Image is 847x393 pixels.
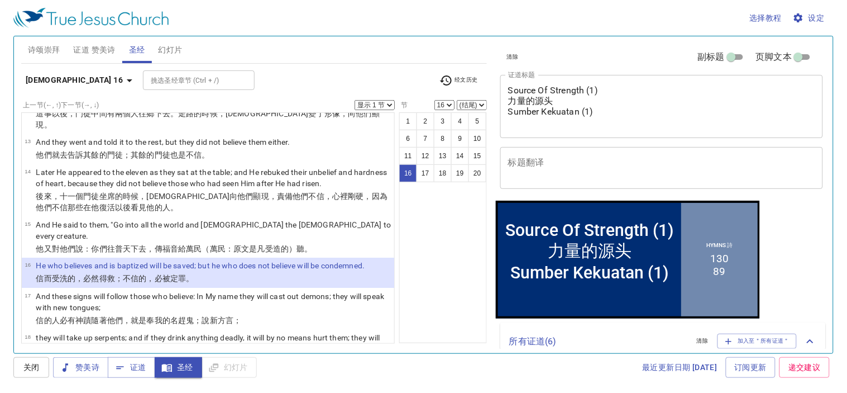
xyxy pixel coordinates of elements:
span: 17 [25,292,31,299]
span: 设定 [795,11,825,25]
wg2548: 就去 [52,150,210,159]
span: 递交建议 [788,361,821,375]
span: 选择教程 [750,11,782,25]
p: 所有证道 ( 6 ) [509,335,688,348]
wg3756: 信 [60,203,178,212]
button: 8 [434,130,452,148]
span: 圣经 [164,361,193,375]
button: 11 [399,147,417,165]
button: 经文历史 [433,72,485,89]
input: Type Bible Reference [146,74,233,87]
wg2937: ）聽。 [289,244,312,253]
wg2889: 去 [138,244,312,253]
button: 5 [468,112,486,130]
button: 设定 [791,8,829,29]
wg4592: 隨著 [91,316,241,325]
button: 14 [451,147,469,165]
button: 证道 [108,357,155,378]
wg846: 的人。 [155,203,178,212]
label: 上一节 (←, ↑) 下一节 (→, ↓) [23,102,99,108]
wg1453: 以後看見 [115,203,178,212]
wg1140: ；說 [194,316,241,325]
button: 10 [468,130,486,148]
span: 13 [25,138,31,144]
span: 副标题 [697,50,724,64]
p: 這事以後 [36,108,391,130]
p: 信 [36,273,365,285]
wg3754: 他們不 [36,203,178,212]
wg1733: 門徒坐席 [36,192,387,212]
wg537: 天下 [123,244,313,253]
span: 最近更新日期 [DATE] [643,361,717,375]
wg3956: 受造的 [265,244,313,253]
wg1722: 我的 [155,316,242,325]
wg2632: 。 [186,274,194,283]
p: 他們 [36,149,290,160]
wg4100: 那些在他復活 [68,203,178,212]
wg4100: 的人必有神蹟 [44,316,242,325]
p: And He said to them, "Go into all the world and [DEMOGRAPHIC_DATA] the [DEMOGRAPHIC_DATA] to ever... [36,219,391,242]
wg1519: 普 [115,244,313,253]
button: 选择教程 [745,8,787,29]
button: 2 [417,112,434,130]
button: 清除 [690,334,715,348]
wg5305: ，十一個 [36,192,387,212]
button: 19 [451,164,469,182]
button: 13 [434,147,452,165]
span: 页脚文本 [756,50,792,64]
span: 经文历史 [439,74,478,87]
wg1100: ； [233,316,241,325]
span: 幻灯片 [159,43,183,57]
wg2980: 新 [210,316,242,325]
a: 递交建议 [779,357,830,378]
wg2784: 福音 [162,244,313,253]
span: 加入至＂所有证道＂ [725,336,790,346]
button: [DEMOGRAPHIC_DATA] 16 [21,70,141,91]
b: [DEMOGRAPHIC_DATA] 16 [26,73,123,87]
button: 加入至＂所有证道＂ [717,334,797,348]
wg2532: 對他們 [52,244,313,253]
p: 後來 [36,191,391,213]
wg3877: 他們，就是奉 [107,316,242,325]
label: 节 [399,102,408,108]
span: 订阅更新 [735,361,767,375]
textarea: Source Of Strength (1) 力量的源头 Sumber Kekuatan (1) [508,85,815,127]
span: 赞美诗 [62,361,99,375]
span: 清除 [507,52,519,62]
button: 16 [399,164,417,182]
a: 订阅更新 [726,357,776,378]
span: 15 [25,221,31,227]
wg4100: 。 [202,150,210,159]
span: 关闭 [22,361,40,375]
p: He who believes and is baptized will be saved; but he who does not believe will be condemned. [36,261,365,272]
button: 12 [417,147,434,165]
button: 18 [434,164,452,182]
button: 6 [399,130,417,148]
wg907: ，必然得救 [75,274,194,283]
wg1544: 鬼 [186,316,241,325]
button: 圣经 [155,357,202,378]
a: 最近更新日期 [DATE] [638,357,722,378]
span: 16 [25,262,31,268]
button: 赞美诗 [53,357,108,378]
wg4198: ，傳 [147,244,313,253]
img: True Jesus Church [13,8,169,28]
wg3761: 信 [194,150,209,159]
iframe: from-child [496,201,760,319]
span: 18 [25,334,31,340]
span: 诗颂崇拜 [28,43,60,57]
button: 20 [468,164,486,182]
wg565: 告訴 [68,150,210,159]
p: Later He appeared to the eleven as they sat at the table; and He rebuked their unbelief and hardn... [36,167,391,189]
wg2300: 他 [147,203,179,212]
p: 信 [36,315,391,326]
span: 清除 [697,336,709,346]
button: 9 [451,130,469,148]
p: And these signs will follow those who believe: In My name they will cast out demons; they will sp... [36,291,391,313]
p: 他又 [36,243,391,254]
button: 15 [468,147,486,165]
wg518: 其餘的 [83,150,209,159]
